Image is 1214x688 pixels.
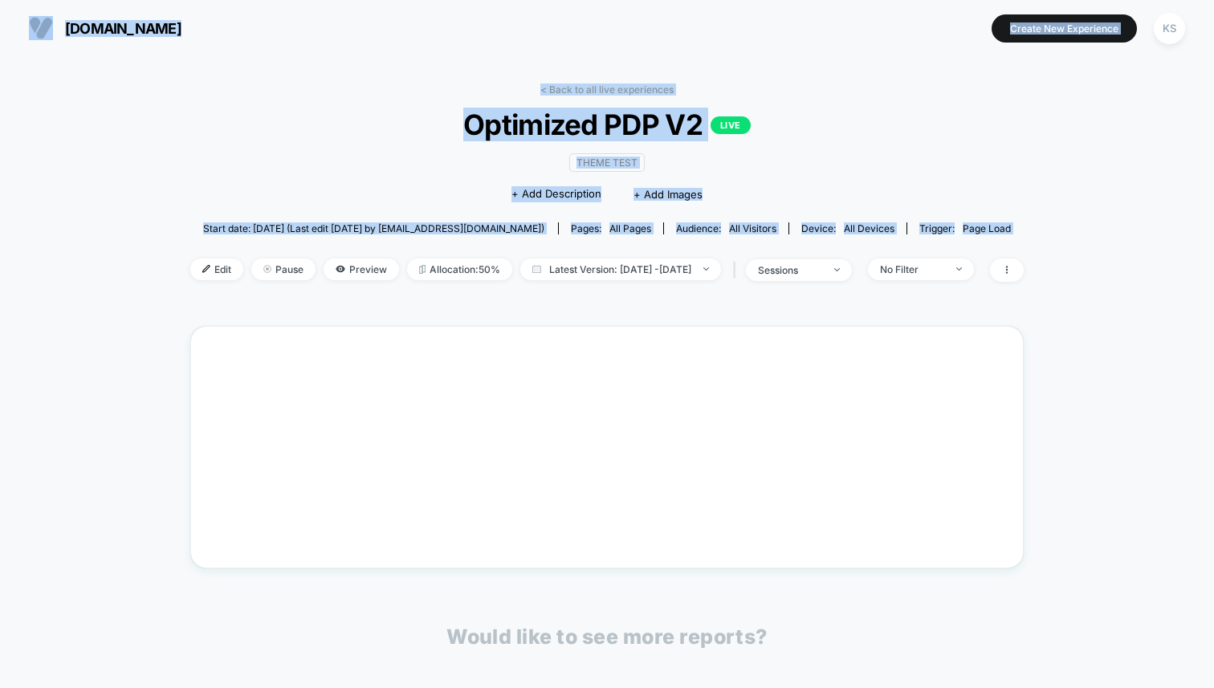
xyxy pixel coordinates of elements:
[609,222,651,234] span: all pages
[407,259,512,280] span: Allocation: 50%
[788,222,906,234] span: Device:
[65,20,181,37] span: [DOMAIN_NAME]
[569,153,645,172] span: Theme Test
[844,222,894,234] span: all devices
[1154,13,1185,44] div: KS
[202,265,210,273] img: edit
[633,188,703,201] span: + Add Images
[520,259,721,280] span: Latest Version: [DATE] - [DATE]
[992,14,1137,43] button: Create New Experience
[963,222,1011,234] span: Page Load
[729,259,746,282] span: |
[251,259,316,280] span: Pause
[758,264,822,276] div: sessions
[729,222,776,234] span: All Visitors
[232,108,982,141] span: Optimized PDP V2
[834,268,840,271] img: end
[919,222,1011,234] div: Trigger:
[203,222,544,234] span: Start date: [DATE] (Last edit [DATE] by [EMAIL_ADDRESS][DOMAIN_NAME])
[540,83,674,96] a: < Back to all live experiences
[190,259,243,280] span: Edit
[29,16,53,40] img: Visually logo
[324,259,399,280] span: Preview
[956,267,962,271] img: end
[24,15,186,41] button: [DOMAIN_NAME]
[532,265,541,273] img: calendar
[711,116,751,134] p: LIVE
[1149,12,1190,45] button: KS
[446,625,768,649] p: Would like to see more reports?
[419,265,426,274] img: rebalance
[571,222,651,234] div: Pages:
[880,263,944,275] div: No Filter
[511,186,601,202] span: + Add Description
[263,265,271,273] img: end
[703,267,709,271] img: end
[676,222,776,234] div: Audience:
